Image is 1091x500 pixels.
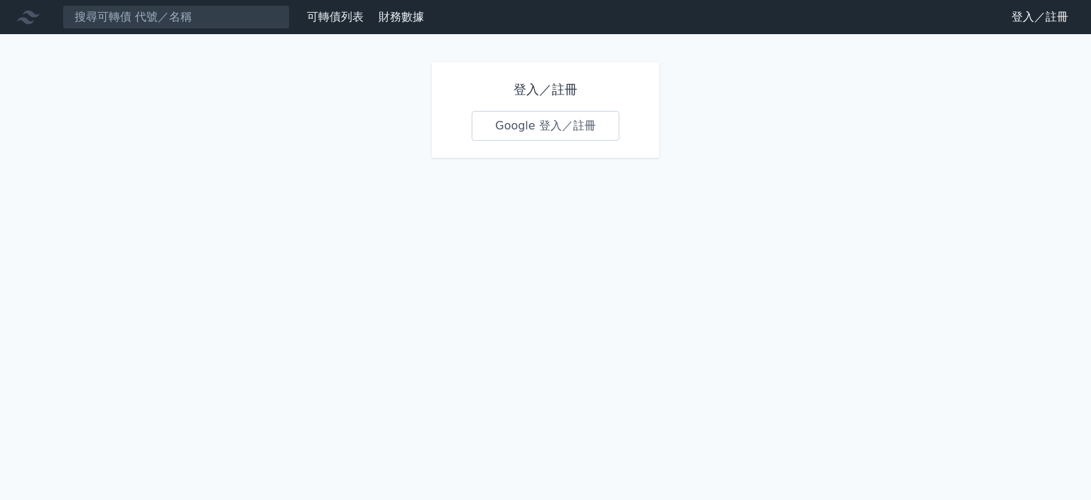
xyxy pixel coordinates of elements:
a: 登入／註冊 [1000,6,1080,28]
input: 搜尋可轉債 代號／名稱 [63,5,290,29]
a: 可轉債列表 [307,10,364,23]
a: 財務數據 [379,10,424,23]
a: Google 登入／註冊 [472,111,619,141]
h1: 登入／註冊 [472,80,619,100]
